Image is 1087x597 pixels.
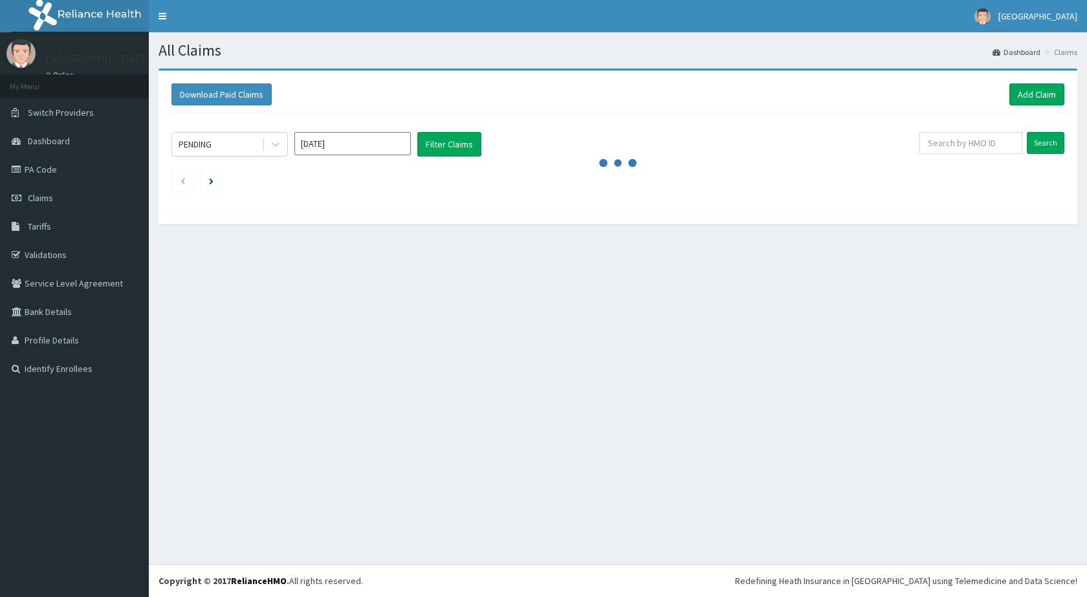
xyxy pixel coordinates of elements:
button: Filter Claims [417,132,481,157]
div: PENDING [179,138,212,151]
span: Switch Providers [28,107,94,118]
a: Add Claim [1009,83,1064,105]
p: [GEOGRAPHIC_DATA] [45,52,152,64]
div: Redefining Heath Insurance in [GEOGRAPHIC_DATA] using Telemedicine and Data Science! [735,574,1077,587]
li: Claims [1042,47,1077,58]
span: [GEOGRAPHIC_DATA] [998,10,1077,22]
a: RelianceHMO [231,575,287,587]
span: Tariffs [28,221,51,232]
button: Download Paid Claims [171,83,272,105]
span: Dashboard [28,135,70,147]
input: Search [1027,132,1064,154]
strong: Copyright © 2017 . [159,575,289,587]
svg: audio-loading [598,144,637,182]
img: User Image [974,8,991,25]
a: Online [45,71,76,80]
h1: All Claims [159,42,1077,59]
span: Claims [28,192,53,204]
a: Next page [209,175,214,186]
img: User Image [6,39,36,68]
footer: All rights reserved. [149,564,1087,597]
a: Previous page [180,175,186,186]
input: Search by HMO ID [919,132,1022,154]
input: Select Month and Year [294,132,411,155]
a: Dashboard [993,47,1040,58]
